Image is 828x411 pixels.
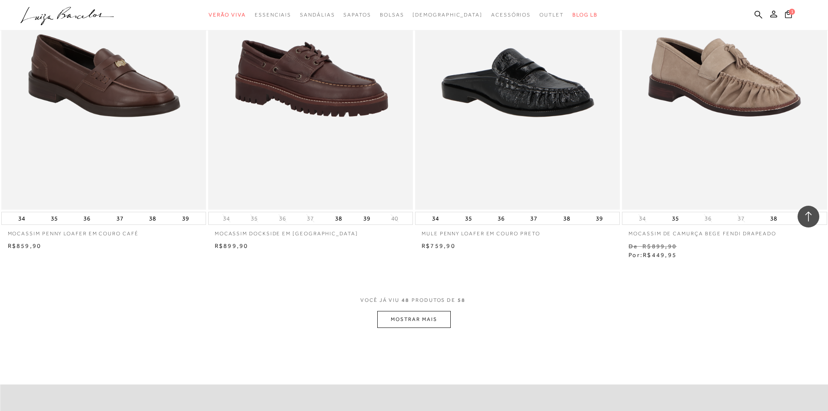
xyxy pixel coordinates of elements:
[462,212,475,224] button: 35
[361,212,373,224] button: 39
[209,12,246,18] span: Verão Viva
[343,12,371,18] span: Sapatos
[422,242,456,249] span: R$759,90
[572,12,598,18] span: BLOG LB
[561,212,573,224] button: 38
[622,225,827,237] a: MOCASSIM DE CAMURÇA BEGE FENDI DRAPEADO
[146,212,159,224] button: 38
[276,214,289,223] button: 36
[642,243,677,250] small: R$899,90
[539,7,564,23] a: categoryNavScreenReaderText
[16,212,28,224] button: 34
[377,311,450,328] button: MOSTRAR MAIS
[209,7,246,23] a: categoryNavScreenReaderText
[593,212,605,224] button: 39
[220,214,233,223] button: 34
[248,214,260,223] button: 35
[1,225,206,237] a: MOCASSIM PENNY LOAFER EM COURO CAFÉ
[528,212,540,224] button: 37
[81,212,93,224] button: 36
[402,297,409,303] span: 48
[735,214,747,223] button: 37
[412,12,482,18] span: [DEMOGRAPHIC_DATA]
[412,7,482,23] a: noSubCategoriesText
[300,7,335,23] a: categoryNavScreenReaderText
[380,12,404,18] span: Bolsas
[636,214,648,223] button: 34
[415,225,620,237] a: MULE PENNY LOAFER EM COURO PRETO
[343,7,371,23] a: categoryNavScreenReaderText
[389,214,401,223] button: 40
[572,7,598,23] a: BLOG LB
[789,9,795,15] span: 1
[643,251,677,258] span: R$449,95
[304,214,316,223] button: 37
[380,7,404,23] a: categoryNavScreenReaderText
[215,242,249,249] span: R$899,90
[300,12,335,18] span: Sandálias
[491,12,531,18] span: Acessórios
[8,242,42,249] span: R$859,90
[628,243,638,250] small: De
[495,212,507,224] button: 36
[360,297,468,303] span: VOCÊ JÁ VIU PRODUTOS DE
[208,225,413,237] a: MOCASSIM DOCKSIDE EM [GEOGRAPHIC_DATA]
[702,214,714,223] button: 36
[768,212,780,224] button: 38
[255,12,291,18] span: Essenciais
[114,212,126,224] button: 37
[782,10,795,21] button: 1
[180,212,192,224] button: 39
[48,212,60,224] button: 35
[255,7,291,23] a: categoryNavScreenReaderText
[539,12,564,18] span: Outlet
[628,251,677,258] span: Por:
[458,297,466,303] span: 58
[429,212,442,224] button: 34
[669,212,682,224] button: 35
[333,212,345,224] button: 38
[491,7,531,23] a: categoryNavScreenReaderText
